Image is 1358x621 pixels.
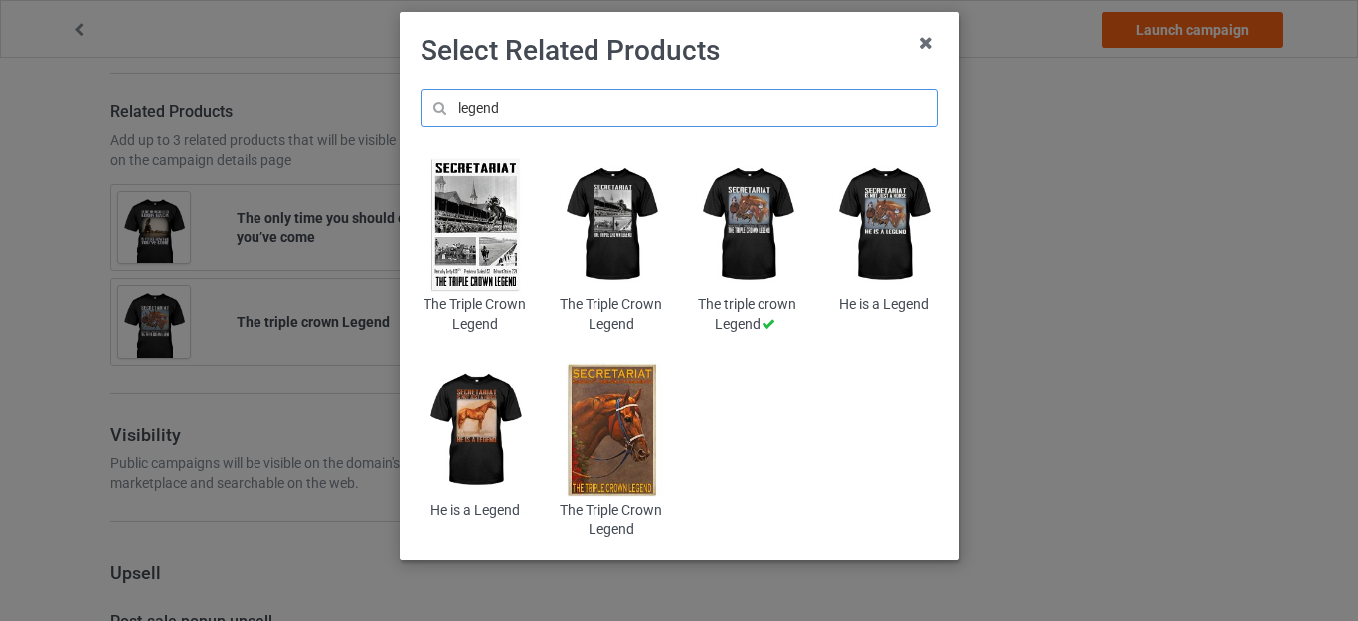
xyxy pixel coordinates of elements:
[421,501,529,521] div: He is a Legend
[557,295,665,334] div: The Triple Crown Legend
[557,501,665,540] div: The Triple Crown Legend
[421,33,938,69] h1: Select Related Products
[421,89,938,127] input: legend
[421,295,529,334] div: The Triple Crown Legend
[829,295,937,315] div: He is a Legend
[693,295,801,334] div: The triple crown Legend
